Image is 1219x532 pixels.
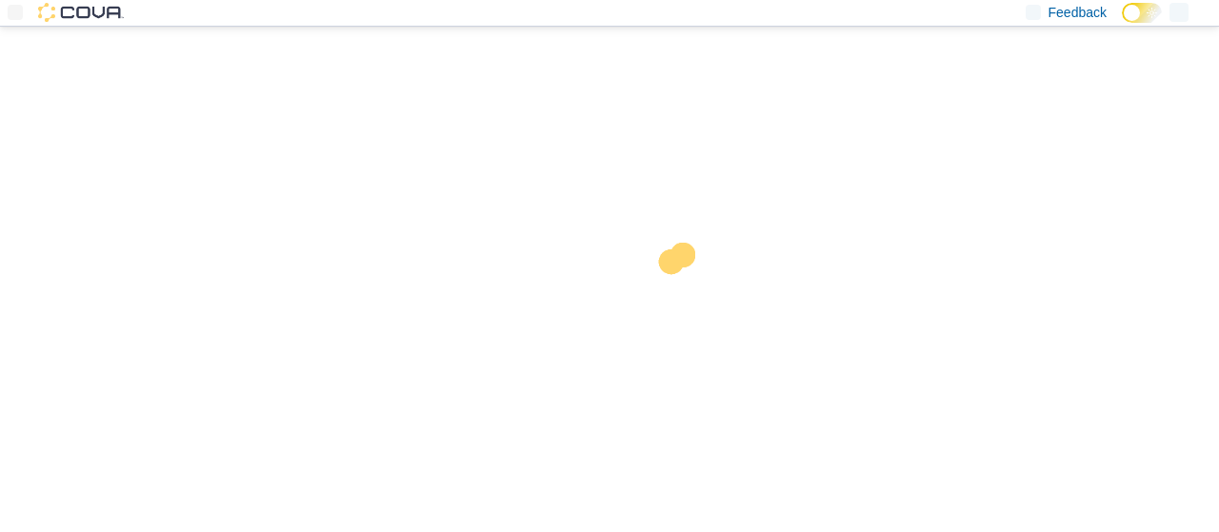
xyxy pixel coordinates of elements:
[1049,3,1107,22] span: Feedback
[38,3,124,22] img: Cova
[609,228,752,371] img: cova-loader
[1122,23,1123,24] span: Dark Mode
[1122,3,1162,23] input: Dark Mode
